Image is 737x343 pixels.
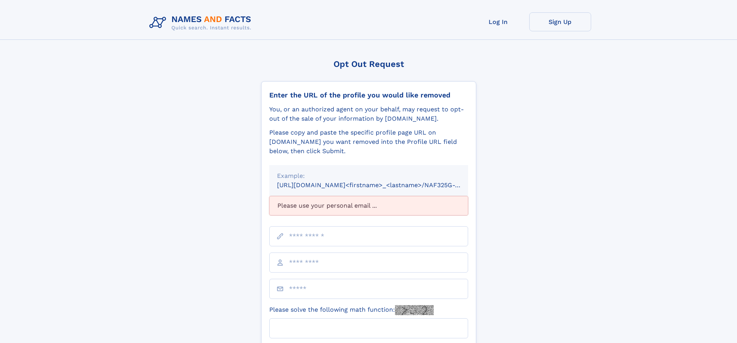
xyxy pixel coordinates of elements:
div: Enter the URL of the profile you would like removed [269,91,468,99]
div: You, or an authorized agent on your behalf, may request to opt-out of the sale of your informatio... [269,105,468,123]
div: Please use your personal email ... [269,196,468,215]
a: Log In [467,12,529,31]
img: Logo Names and Facts [146,12,258,33]
a: Sign Up [529,12,591,31]
div: Opt Out Request [261,59,476,69]
small: [URL][DOMAIN_NAME]<firstname>_<lastname>/NAF325G-xxxxxxxx [277,181,483,189]
div: Please copy and paste the specific profile page URL on [DOMAIN_NAME] you want removed into the Pr... [269,128,468,156]
label: Please solve the following math function: [269,305,434,315]
div: Example: [277,171,460,181]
